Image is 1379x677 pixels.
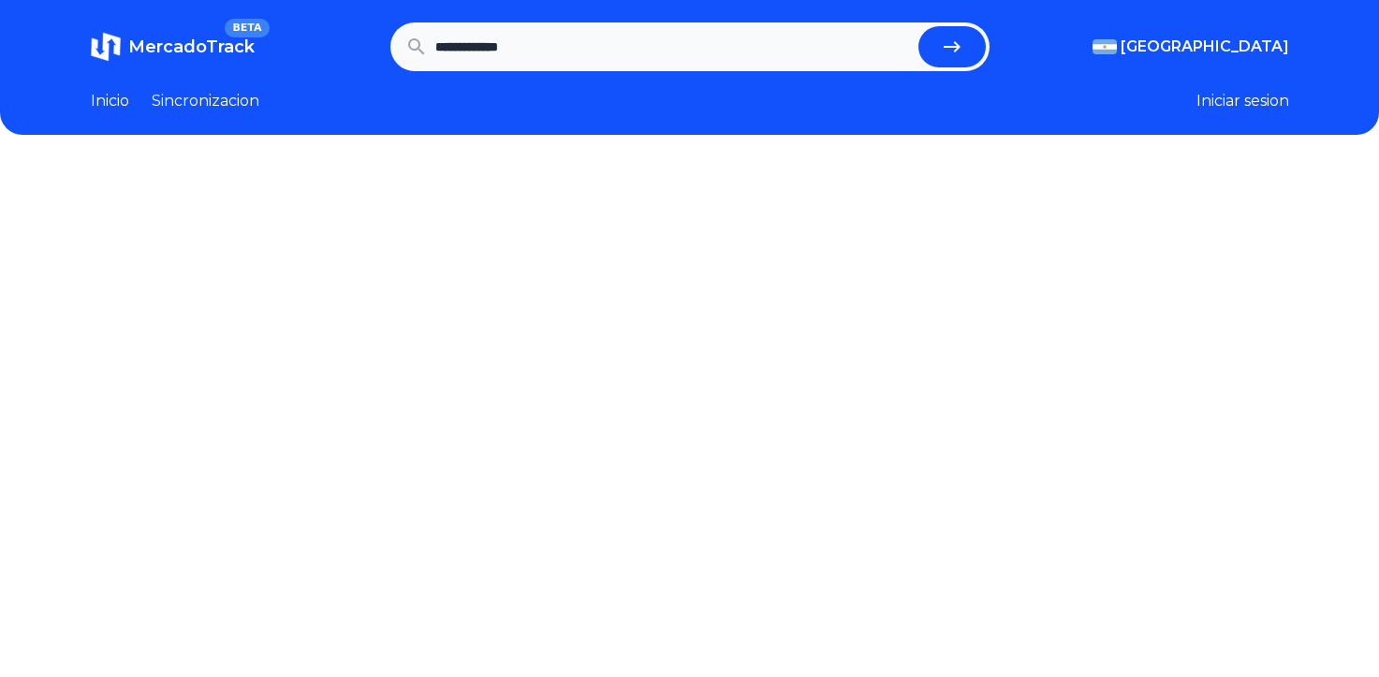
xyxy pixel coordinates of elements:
[1093,39,1117,54] img: Argentina
[152,90,259,112] a: Sincronizacion
[225,19,269,37] span: BETA
[1121,36,1289,58] span: [GEOGRAPHIC_DATA]
[91,32,121,62] img: MercadoTrack
[1093,36,1289,58] button: [GEOGRAPHIC_DATA]
[91,90,129,112] a: Inicio
[91,32,255,62] a: MercadoTrackBETA
[128,37,255,57] span: MercadoTrack
[1196,90,1289,112] button: Iniciar sesion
